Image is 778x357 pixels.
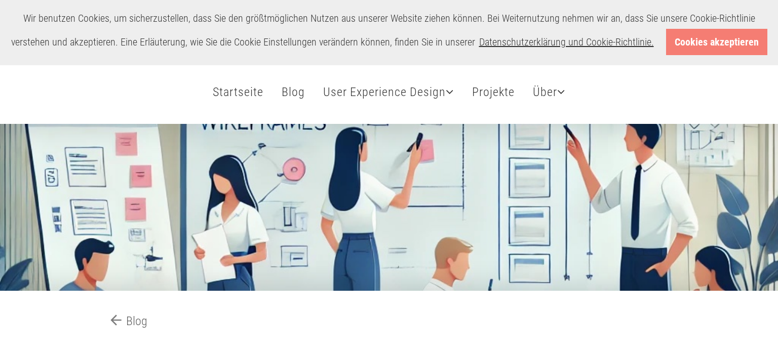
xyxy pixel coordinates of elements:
[468,73,519,111] a: Projekte
[108,312,147,330] a: arrow_backBlog
[278,73,309,111] a: Blog
[11,12,755,48] span: Wir benutzen Cookies, um sicherzustellen, dass Sie den größtmöglichen Nutzen aus unserer Website ...
[479,36,654,48] a: Datenschutzerklärung und Cookie-Richtlinie.
[108,312,126,328] span: arrow_back
[529,73,569,111] a: Über
[319,73,458,111] a: User Experience Design
[209,73,267,111] a: Startseite
[666,29,767,55] a: Cookies akzeptieren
